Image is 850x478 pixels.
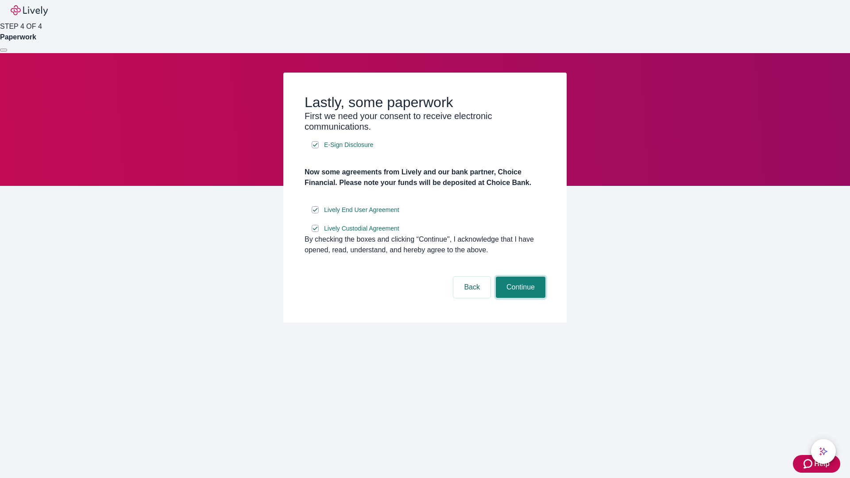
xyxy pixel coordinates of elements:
[324,140,373,150] span: E-Sign Disclosure
[811,439,836,464] button: chat
[11,5,48,16] img: Lively
[814,459,830,469] span: Help
[819,447,828,456] svg: Lively AI Assistant
[322,223,401,234] a: e-sign disclosure document
[453,277,491,298] button: Back
[793,455,840,473] button: Zendesk support iconHelp
[305,94,545,111] h2: Lastly, some paperwork
[305,234,545,255] div: By checking the boxes and clicking “Continue", I acknowledge that I have opened, read, understand...
[305,111,545,132] h3: First we need your consent to receive electronic communications.
[324,224,399,233] span: Lively Custodial Agreement
[804,459,814,469] svg: Zendesk support icon
[322,204,401,216] a: e-sign disclosure document
[324,205,399,215] span: Lively End User Agreement
[496,277,545,298] button: Continue
[322,139,375,150] a: e-sign disclosure document
[305,167,545,188] h4: Now some agreements from Lively and our bank partner, Choice Financial. Please note your funds wi...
